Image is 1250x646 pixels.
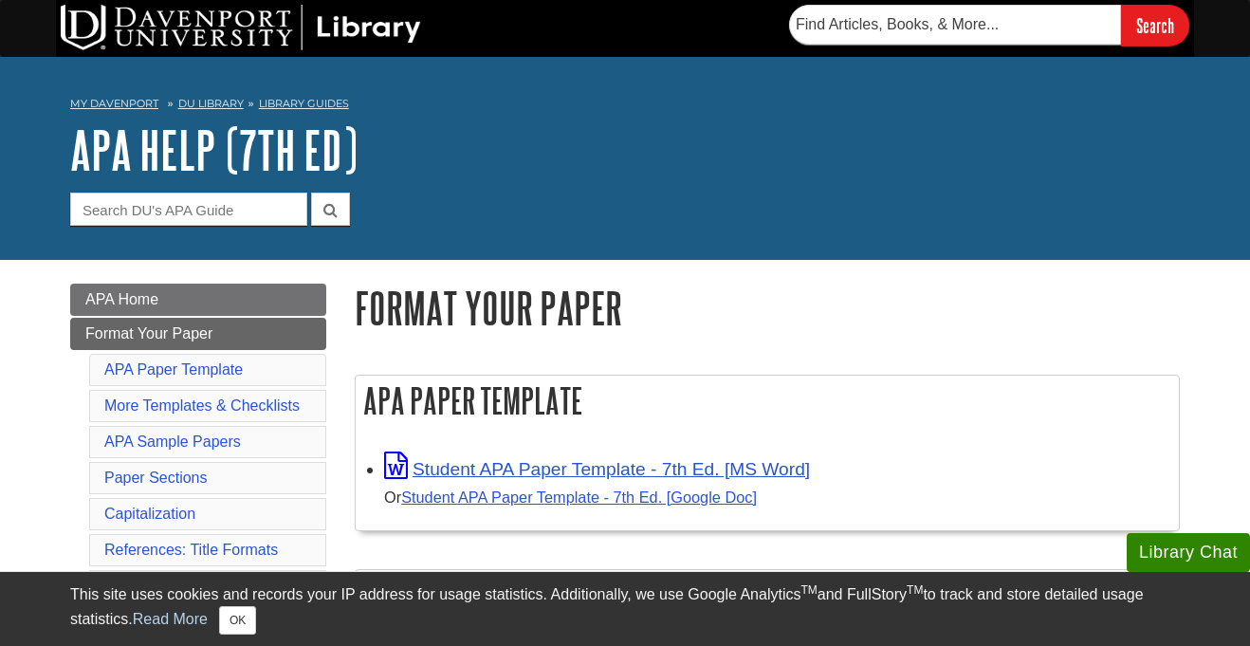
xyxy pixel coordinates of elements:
[61,5,421,50] img: DU Library
[384,459,810,479] a: Link opens in new window
[70,318,326,350] a: Format Your Paper
[401,489,757,506] a: Student APA Paper Template - 7th Ed. [Google Doc]
[907,583,923,597] sup: TM
[70,120,358,179] a: APA Help (7th Ed)
[1127,533,1250,572] button: Library Chat
[70,583,1180,635] div: This site uses cookies and records your IP address for usage statistics. Additionally, we use Goo...
[104,434,241,450] a: APA Sample Papers
[104,361,243,378] a: APA Paper Template
[70,284,326,316] a: APA Home
[789,5,1121,45] input: Find Articles, Books, & More...
[133,611,208,627] a: Read More
[85,291,158,307] span: APA Home
[384,489,757,506] small: Or
[104,506,195,522] a: Capitalization
[85,325,212,341] span: Format Your Paper
[104,470,208,486] a: Paper Sections
[356,376,1179,426] h2: APA Paper Template
[355,284,1180,332] h1: Format Your Paper
[356,570,1179,620] h2: More Templates & Checklists
[800,583,817,597] sup: TM
[70,96,158,112] a: My Davenport
[70,91,1180,121] nav: breadcrumb
[178,97,244,110] a: DU Library
[1121,5,1189,46] input: Search
[259,97,349,110] a: Library Guides
[70,193,307,226] input: Search DU's APA Guide
[789,5,1189,46] form: Searches DU Library's articles, books, and more
[104,397,300,414] a: More Templates & Checklists
[104,542,278,558] a: References: Title Formats
[219,606,256,635] button: Close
